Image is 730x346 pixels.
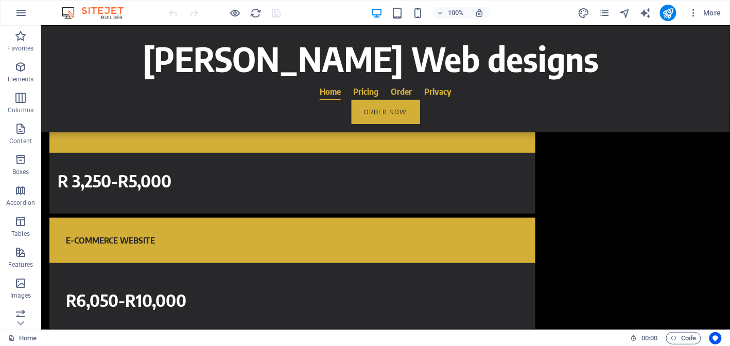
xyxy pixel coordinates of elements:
i: Navigator [619,7,631,19]
p: Favorites [7,44,33,53]
span: Code [671,332,697,344]
h6: Session time [631,332,658,344]
img: Editor Logo [59,7,136,19]
p: Columns [8,106,33,114]
p: Accordion [6,199,35,207]
i: Pages (Ctrl+Alt+S) [598,7,610,19]
i: Design (Ctrl+Alt+Y) [578,7,589,19]
i: AI Writer [639,7,651,19]
button: More [685,5,725,21]
a: Click to cancel selection. Double-click to open Pages [8,332,37,344]
p: Tables [11,230,30,238]
button: Code [666,332,701,344]
button: design [578,7,590,19]
p: Elements [8,75,34,83]
span: : [649,334,650,342]
h6: 100% [448,7,464,19]
p: Features [8,261,33,269]
span: More [689,8,721,18]
p: Images [10,291,31,300]
span: 00 00 [641,332,657,344]
i: On resize automatically adjust zoom level to fit chosen device. [475,8,484,18]
button: 100% [432,7,469,19]
i: Reload page [250,7,262,19]
i: Publish [662,7,674,19]
button: text_generator [639,7,652,19]
button: reload [250,7,262,19]
button: Usercentrics [709,332,722,344]
button: pages [598,7,611,19]
p: Content [9,137,32,145]
p: Boxes [12,168,29,176]
button: navigator [619,7,631,19]
button: Click here to leave preview mode and continue editing [229,7,241,19]
button: publish [660,5,676,21]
